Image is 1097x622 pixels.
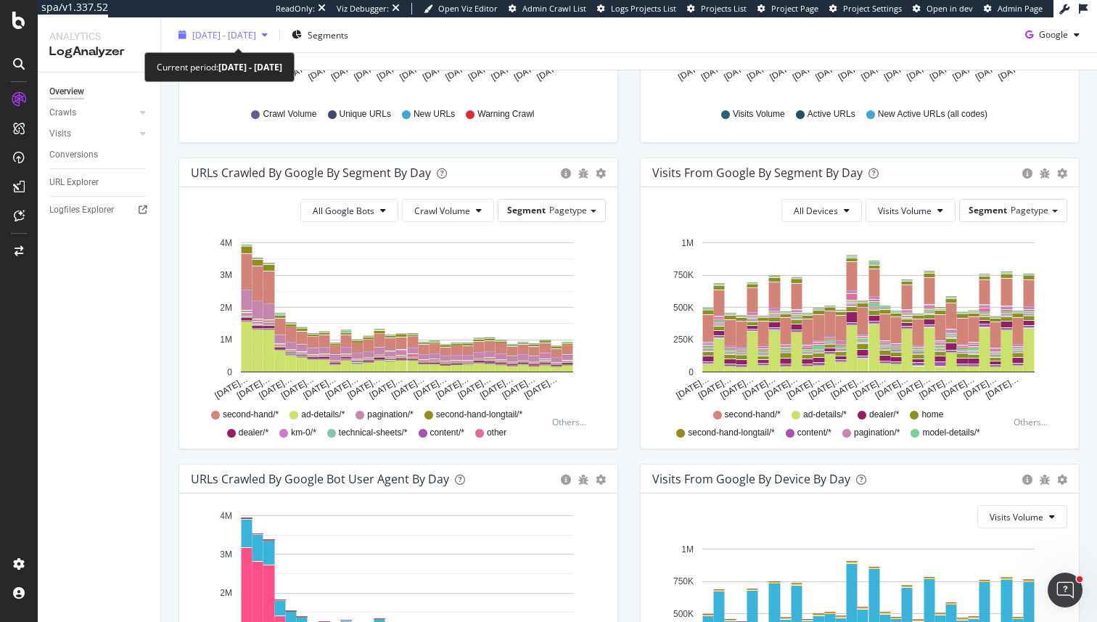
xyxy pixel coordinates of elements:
text: [DATE] [375,60,404,83]
span: Pagetype [1011,204,1048,216]
text: 750K [673,270,694,280]
span: ad-details/* [301,409,345,421]
span: Visits Volume [878,205,932,217]
span: ad-details/* [803,409,847,421]
text: [DATE] [905,60,934,83]
text: [DATE] [352,60,381,83]
span: Projects List [701,3,747,14]
span: Segment [969,204,1007,216]
button: All Google Bots [300,199,398,222]
span: Pagetype [549,204,587,216]
text: 3M [220,270,232,280]
text: [DATE] [860,60,889,83]
text: [DATE] [535,60,564,83]
text: 2M [220,303,232,313]
text: [DATE] [421,60,450,83]
text: 0 [689,367,694,377]
div: URLs Crawled by Google bot User Agent By Day [191,472,449,486]
div: Visits from Google By Segment By Day [652,165,863,180]
span: model-details/* [922,427,979,439]
div: Others... [552,416,593,428]
span: km-0/* [291,427,316,439]
span: content/* [797,427,831,439]
text: 1M [220,335,232,345]
text: [DATE] [974,60,1003,83]
text: 4M [220,238,232,248]
button: Visits Volume [866,199,956,222]
text: [DATE] [490,60,519,83]
span: Segment [507,204,546,216]
div: Current period: [157,59,282,75]
div: circle-info [1022,168,1032,179]
div: Crawls [49,105,76,120]
text: [DATE] [699,60,728,83]
span: Active URLs [808,108,855,120]
span: Warning Crawl [477,108,534,120]
span: Visits Volume [990,511,1043,523]
span: New Active URLs (all codes) [878,108,987,120]
a: Open in dev [913,3,973,15]
div: circle-info [561,475,571,485]
div: bug [578,168,588,179]
span: Crawl Volume [414,205,470,217]
text: [DATE] [467,60,496,83]
text: [DATE] [512,60,541,83]
text: 1M [681,238,694,248]
text: 2M [220,588,232,598]
a: Open Viz Editor [424,3,498,15]
span: technical-sheets/* [339,427,408,439]
div: Analytics [49,29,149,44]
button: Segments [286,23,354,46]
text: [DATE] [444,60,473,83]
a: Crawls [49,105,136,120]
text: [DATE] [745,60,774,83]
a: Projects List [687,3,747,15]
text: 750K [673,576,694,586]
span: Admin Page [998,3,1043,14]
span: second-hand-longtail/* [436,409,522,421]
text: [DATE] [997,60,1026,83]
button: Google [1019,23,1085,46]
span: pagination/* [854,427,900,439]
div: circle-info [561,168,571,179]
text: [DATE] [813,60,842,83]
span: second-hand/* [725,409,781,421]
div: gear [1057,475,1067,485]
text: 4M [220,511,232,521]
text: 500K [673,609,694,619]
div: gear [596,168,606,179]
div: Visits From Google By Device By Day [652,472,850,486]
span: Project Page [771,3,818,14]
span: New URLs [414,108,455,120]
div: gear [1057,168,1067,179]
span: content/* [430,427,464,439]
text: [DATE] [284,60,313,83]
text: [DATE] [791,60,820,83]
a: URL Explorer [49,175,150,190]
text: [DATE] [882,60,911,83]
svg: A chart. [191,234,606,402]
span: Visits Volume [733,108,785,120]
a: Visits [49,126,136,142]
text: [DATE] [306,60,335,83]
text: [DATE] [722,60,751,83]
text: 0 [227,367,232,377]
a: Project Settings [829,3,902,15]
button: Crawl Volume [402,199,494,222]
span: Open in dev [927,3,973,14]
div: bug [1040,168,1050,179]
span: Google [1039,28,1068,41]
div: Viz Debugger: [337,3,389,15]
div: Conversions [49,147,98,163]
a: Conversions [49,147,150,163]
span: dealer/* [869,409,899,421]
span: second-hand/* [223,409,279,421]
svg: A chart. [652,234,1067,402]
span: Crawl Volume [263,108,316,120]
div: gear [596,475,606,485]
span: second-hand-longtail/* [688,427,774,439]
span: Open Viz Editor [438,3,498,14]
text: [DATE] [398,60,427,83]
